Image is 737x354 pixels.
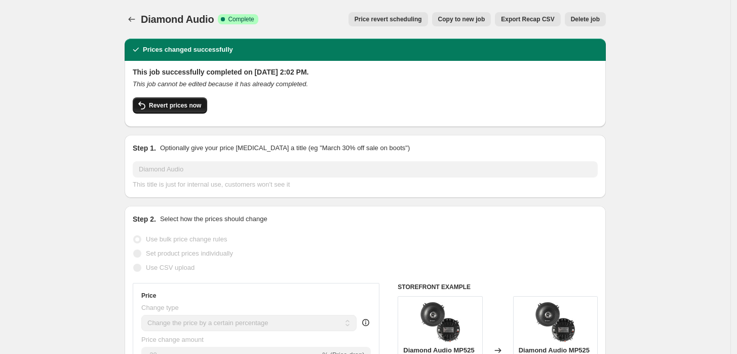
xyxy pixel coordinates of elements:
span: Set product prices individually [146,250,233,257]
h2: Step 1. [133,143,156,153]
button: Export Recap CSV [495,12,560,26]
i: This job cannot be edited because it has already completed. [133,80,308,88]
h6: STOREFRONT EXAMPLE [398,283,598,291]
span: Diamond Audio [141,14,214,25]
span: Change type [141,304,179,311]
span: Price revert scheduling [355,15,422,23]
span: Price change amount [141,336,204,343]
button: Revert prices now [133,97,207,114]
span: Copy to new job [438,15,485,23]
h2: This job successfully completed on [DATE] 2:02 PM. [133,67,598,77]
div: help [361,317,371,328]
button: Price change jobs [125,12,139,26]
span: This title is just for internal use, customers won't see it [133,181,290,188]
img: diamond-audio-mp525-525-pro-full-range-coax-horn-speaker-pair-indian-bagger-audio-diamond-audio_8... [535,302,575,342]
p: Optionally give your price [MEDICAL_DATA] a title (eg "March 30% off sale on boots") [160,143,410,153]
img: diamond-audio-mp525-525-pro-full-range-coax-horn-speaker-pair-indian-bagger-audio-diamond-audio_8... [420,302,460,342]
button: Price revert scheduling [348,12,428,26]
span: Delete job [571,15,600,23]
button: Copy to new job [432,12,491,26]
span: Complete [228,15,254,23]
h2: Prices changed successfully [143,45,233,55]
span: Use CSV upload [146,264,195,271]
span: Revert prices now [149,101,201,110]
span: Export Recap CSV [501,15,554,23]
p: Select how the prices should change [160,214,267,224]
h3: Price [141,292,156,300]
span: Use bulk price change rules [146,235,227,243]
button: Delete job [565,12,606,26]
input: 30% off holiday sale [133,161,598,178]
h2: Step 2. [133,214,156,224]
